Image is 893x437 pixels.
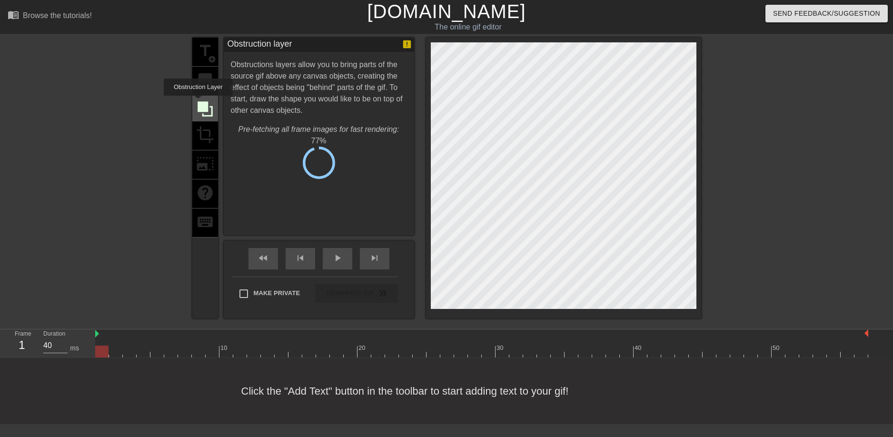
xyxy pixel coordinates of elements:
div: 20 [358,343,367,353]
img: bound-end.png [864,329,868,337]
div: Obstruction layer [228,38,292,52]
span: skip_previous [295,252,306,264]
span: fast_rewind [258,252,269,264]
span: Send Feedback/Suggestion [773,8,880,20]
span: play_arrow [332,252,343,264]
div: 30 [496,343,505,353]
div: Obstructions layers allow you to bring parts of the source gif above any canvas objects, creating... [231,59,407,179]
span: Make Private [254,288,300,298]
div: Frame [8,329,36,357]
div: 40 [635,343,643,353]
a: Browse the tutorials! [8,9,92,24]
div: Browse the tutorials! [23,11,92,20]
div: The online gif editor [302,21,634,33]
a: [DOMAIN_NAME] [367,1,526,22]
span: menu_book [8,9,19,20]
div: Pre-fetching all frame images for fast rendering: [231,124,407,135]
button: Send Feedback/Suggestion [765,5,888,22]
span: skip_next [369,252,380,264]
div: 77 % [231,135,407,147]
div: 10 [220,343,229,353]
label: Duration [43,331,65,337]
div: 1 [15,337,29,354]
div: ms [70,343,79,353]
div: 50 [773,343,781,353]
